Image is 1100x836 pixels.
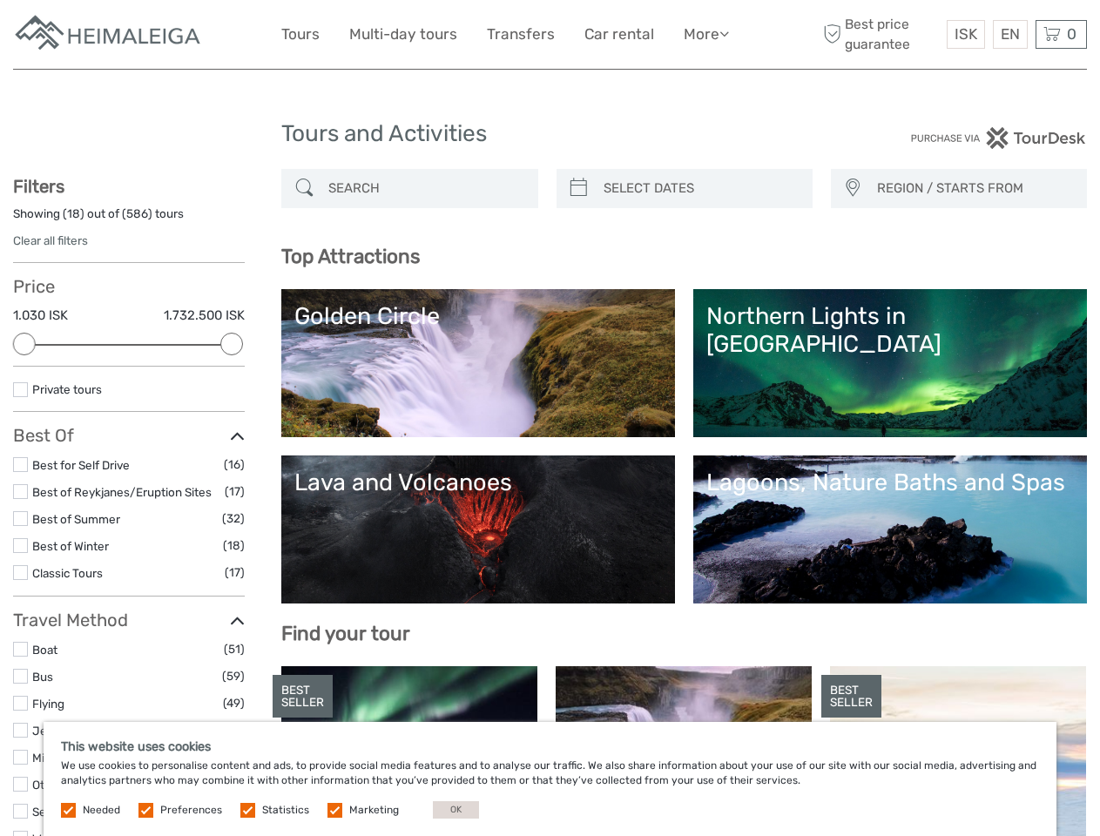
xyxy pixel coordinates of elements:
[222,509,245,529] span: (32)
[349,803,399,818] label: Marketing
[200,27,221,48] button: Open LiveChat chat widget
[869,174,1078,203] button: REGION / STARTS FROM
[67,206,80,222] label: 18
[126,206,148,222] label: 586
[706,302,1074,424] a: Northern Lights in [GEOGRAPHIC_DATA]
[225,563,245,583] span: (17)
[224,455,245,475] span: (16)
[223,693,245,713] span: (49)
[294,469,662,590] a: Lava and Volcanoes
[32,539,109,553] a: Best of Winter
[61,739,1039,754] h5: This website uses cookies
[281,22,320,47] a: Tours
[32,697,64,711] a: Flying
[32,778,133,792] a: Other / Non-Travel
[281,245,420,268] b: Top Attractions
[273,675,333,718] div: BEST SELLER
[281,622,410,645] b: Find your tour
[13,307,68,325] label: 1.030 ISK
[32,512,120,526] a: Best of Summer
[706,302,1074,359] div: Northern Lights in [GEOGRAPHIC_DATA]
[584,22,654,47] a: Car rental
[32,724,92,738] a: Jeep / 4x4
[32,566,103,580] a: Classic Tours
[222,666,245,686] span: (59)
[13,276,245,297] h3: Price
[706,469,1074,590] a: Lagoons, Nature Baths and Spas
[164,307,245,325] label: 1.732.500 ISK
[433,801,479,819] button: OK
[216,720,245,740] span: (103)
[910,127,1087,149] img: PurchaseViaTourDesk.png
[821,675,881,718] div: BEST SELLER
[993,20,1028,49] div: EN
[13,425,245,446] h3: Best Of
[684,22,729,47] a: More
[487,22,555,47] a: Transfers
[13,206,245,233] div: Showing ( ) out of ( ) tours
[224,639,245,659] span: (51)
[32,382,102,396] a: Private tours
[349,22,457,47] a: Multi-day tours
[24,30,197,44] p: We're away right now. Please check back later!
[262,803,309,818] label: Statistics
[83,803,120,818] label: Needed
[225,482,245,502] span: (17)
[44,722,1056,836] div: We use cookies to personalise content and ads, to provide social media features and to analyse ou...
[13,610,245,630] h3: Travel Method
[819,15,942,53] span: Best price guarantee
[32,751,107,765] a: Mini Bus / Car
[160,803,222,818] label: Preferences
[281,120,819,148] h1: Tours and Activities
[223,536,245,556] span: (18)
[294,302,662,330] div: Golden Circle
[32,458,130,472] a: Best for Self Drive
[32,643,57,657] a: Boat
[32,485,212,499] a: Best of Reykjanes/Eruption Sites
[1064,25,1079,43] span: 0
[32,805,87,819] a: Self-Drive
[13,233,88,247] a: Clear all filters
[294,469,662,496] div: Lava and Volcanoes
[32,670,53,684] a: Bus
[13,176,64,197] strong: Filters
[13,13,205,56] img: Apartments in Reykjavik
[321,173,529,204] input: SEARCH
[294,302,662,424] a: Golden Circle
[597,173,804,204] input: SELECT DATES
[706,469,1074,496] div: Lagoons, Nature Baths and Spas
[955,25,977,43] span: ISK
